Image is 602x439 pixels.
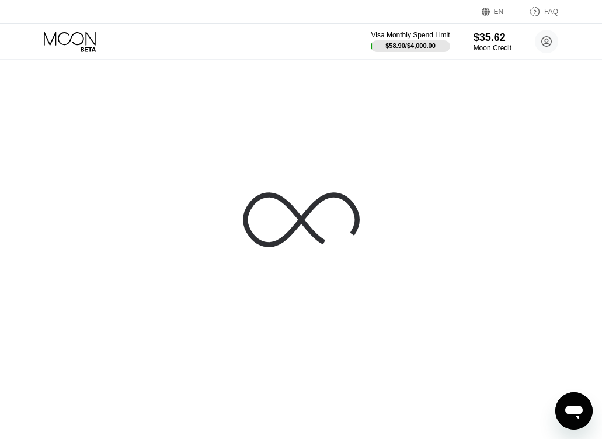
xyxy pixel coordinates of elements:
[385,42,436,49] div: $58.90 / $4,000.00
[494,8,504,16] div: EN
[482,6,517,18] div: EN
[474,32,511,52] div: $35.62Moon Credit
[371,31,450,52] div: Visa Monthly Spend Limit$58.90/$4,000.00
[517,6,558,18] div: FAQ
[474,44,511,52] div: Moon Credit
[371,31,450,39] div: Visa Monthly Spend Limit
[544,8,558,16] div: FAQ
[474,32,511,44] div: $35.62
[555,392,593,430] iframe: Mesajlaşma penceresini başlatma düğmesi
